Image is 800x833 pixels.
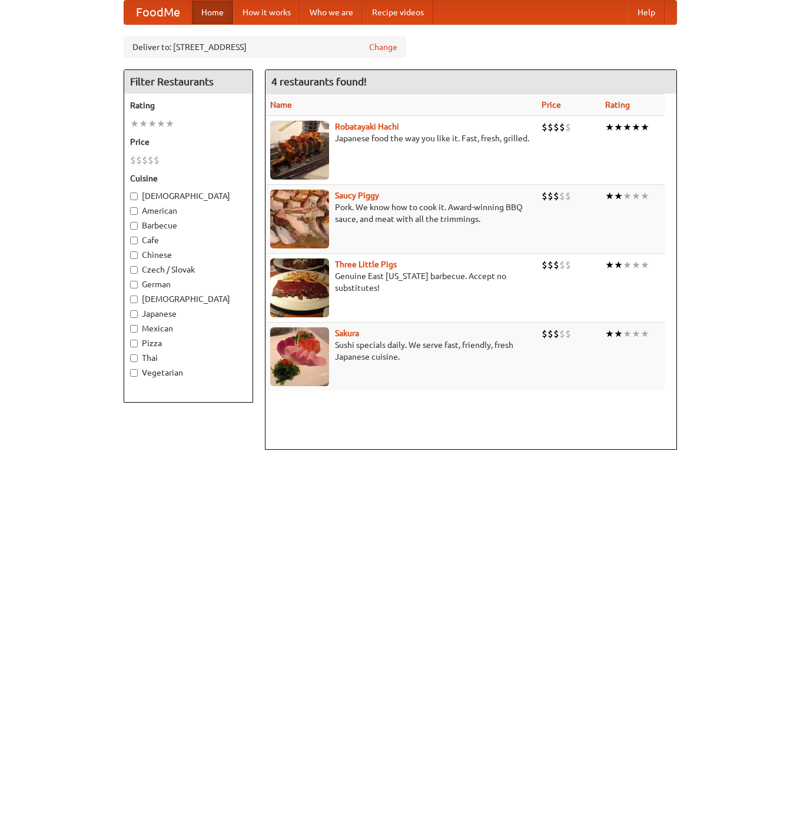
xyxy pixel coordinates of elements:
a: Saucy Piggy [335,191,379,200]
li: ★ [130,117,139,130]
input: Chinese [130,251,138,259]
li: ★ [157,117,165,130]
li: $ [547,258,553,271]
li: $ [148,154,154,167]
label: Japanese [130,308,247,320]
li: $ [142,154,148,167]
li: ★ [605,190,614,203]
li: ★ [640,327,649,340]
li: $ [542,121,547,134]
input: Thai [130,354,138,362]
li: $ [130,154,136,167]
h5: Price [130,136,247,148]
li: ★ [623,327,632,340]
li: $ [136,154,142,167]
li: ★ [632,327,640,340]
a: Name [270,100,292,109]
img: robatayaki.jpg [270,121,329,180]
img: sakura.jpg [270,327,329,386]
li: ★ [614,258,623,271]
li: ★ [165,117,174,130]
p: Genuine East [US_STATE] barbecue. Accept no substitutes! [270,270,533,294]
li: ★ [623,190,632,203]
label: Vegetarian [130,367,247,379]
li: $ [553,190,559,203]
li: $ [559,121,565,134]
li: $ [559,258,565,271]
input: Vegetarian [130,369,138,377]
li: $ [553,121,559,134]
a: Help [628,1,665,24]
p: Japanese food the way you like it. Fast, fresh, grilled. [270,132,533,144]
label: [DEMOGRAPHIC_DATA] [130,293,247,305]
a: Three Little Pigs [335,260,397,269]
b: Robatayaki Hachi [335,122,399,131]
a: Rating [605,100,630,109]
ng-pluralize: 4 restaurants found! [271,76,367,87]
li: $ [565,121,571,134]
input: Pizza [130,340,138,347]
li: $ [154,154,160,167]
a: Price [542,100,561,109]
label: Barbecue [130,220,247,231]
label: Pizza [130,337,247,349]
li: ★ [640,121,649,134]
a: Home [192,1,233,24]
label: Thai [130,352,247,364]
li: ★ [148,117,157,130]
h5: Rating [130,99,247,111]
input: Japanese [130,310,138,318]
li: ★ [614,327,623,340]
input: Mexican [130,325,138,333]
li: ★ [623,258,632,271]
a: Recipe videos [363,1,433,24]
li: $ [553,327,559,340]
li: $ [547,327,553,340]
li: ★ [605,121,614,134]
input: Cafe [130,237,138,244]
h5: Cuisine [130,172,247,184]
li: ★ [623,121,632,134]
a: Who we are [300,1,363,24]
li: ★ [605,258,614,271]
a: FoodMe [124,1,192,24]
li: $ [542,327,547,340]
li: ★ [640,190,649,203]
li: ★ [605,327,614,340]
input: Barbecue [130,222,138,230]
input: [DEMOGRAPHIC_DATA] [130,193,138,200]
li: $ [565,190,571,203]
li: ★ [614,190,623,203]
li: $ [559,190,565,203]
b: Sakura [335,328,359,338]
li: $ [547,121,553,134]
input: [DEMOGRAPHIC_DATA] [130,296,138,303]
li: $ [553,258,559,271]
label: Mexican [130,323,247,334]
li: ★ [139,117,148,130]
li: $ [547,190,553,203]
li: ★ [640,258,649,271]
li: $ [542,258,547,271]
a: Change [369,41,397,53]
li: $ [559,327,565,340]
li: $ [565,327,571,340]
li: ★ [632,190,640,203]
label: German [130,278,247,290]
li: $ [542,190,547,203]
a: How it works [233,1,300,24]
li: ★ [632,258,640,271]
input: German [130,281,138,288]
li: ★ [632,121,640,134]
h4: Filter Restaurants [124,70,253,94]
label: American [130,205,247,217]
li: $ [565,258,571,271]
label: Chinese [130,249,247,261]
label: Cafe [130,234,247,246]
p: Pork. We know how to cook it. Award-winning BBQ sauce, and meat with all the trimmings. [270,201,533,225]
img: saucy.jpg [270,190,329,248]
div: Deliver to: [STREET_ADDRESS] [124,36,406,58]
li: ★ [614,121,623,134]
